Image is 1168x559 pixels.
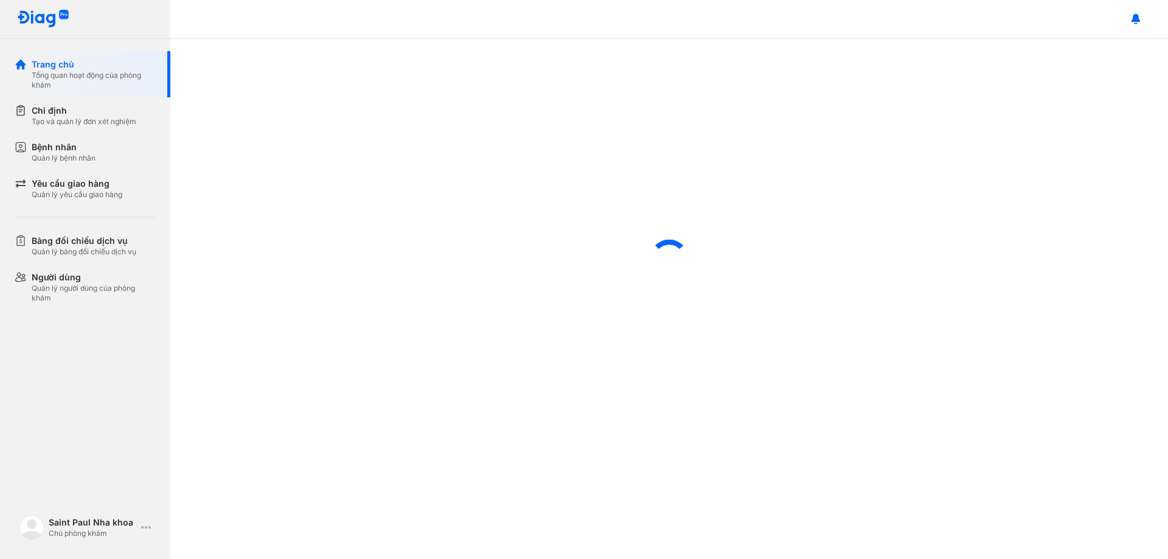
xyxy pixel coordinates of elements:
[32,153,96,163] div: Quản lý bệnh nhân
[32,141,96,153] div: Bệnh nhân
[32,178,122,190] div: Yêu cầu giao hàng
[32,117,136,127] div: Tạo và quản lý đơn xét nghiệm
[32,247,136,257] div: Quản lý bảng đối chiếu dịch vụ
[49,529,136,538] div: Chủ phòng khám
[32,71,156,90] div: Tổng quan hoạt động của phòng khám
[32,190,122,200] div: Quản lý yêu cầu giao hàng
[32,235,136,247] div: Bảng đối chiếu dịch vụ
[32,58,156,71] div: Trang chủ
[17,10,69,29] img: logo
[32,105,136,117] div: Chỉ định
[32,271,156,283] div: Người dùng
[32,283,156,303] div: Quản lý người dùng của phòng khám
[19,515,44,540] img: logo
[49,516,136,529] div: Saint Paul Nha khoa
